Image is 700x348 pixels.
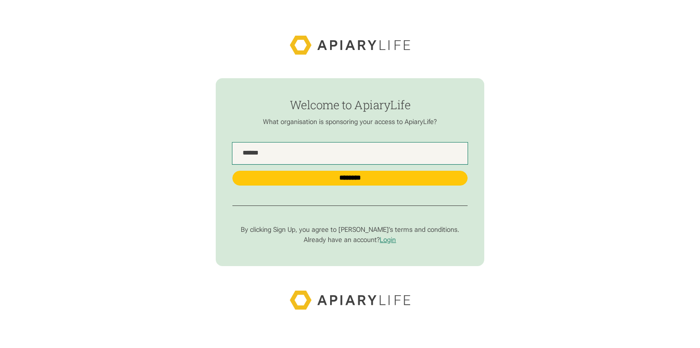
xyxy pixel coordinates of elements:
p: What organisation is sponsoring your access to ApiaryLife? [232,118,467,126]
p: Already have an account? [232,236,467,244]
form: find-employer [216,78,484,266]
h1: Welcome to ApiaryLife [232,99,467,112]
p: By clicking Sign Up, you agree to [PERSON_NAME]’s terms and conditions. [232,226,467,234]
a: Login [380,236,396,244]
